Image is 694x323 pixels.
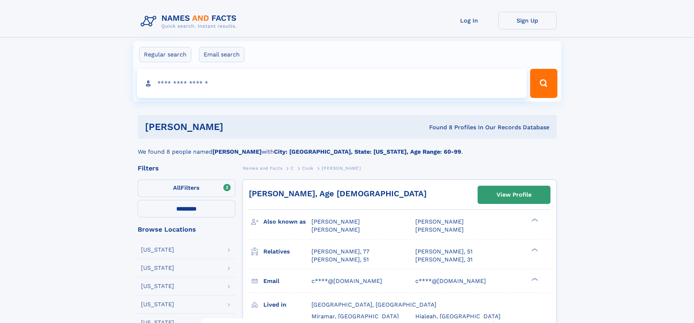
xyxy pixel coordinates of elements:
a: [PERSON_NAME], 51 [415,248,473,256]
a: Cook [302,164,313,173]
span: [PERSON_NAME] [415,218,464,225]
h3: Lived in [263,299,311,311]
span: [PERSON_NAME] [322,166,361,171]
b: City: [GEOGRAPHIC_DATA], State: [US_STATE], Age Range: 60-99 [274,148,461,155]
h3: Relatives [263,245,311,258]
div: Found 8 Profiles In Our Records Database [326,123,549,131]
div: [US_STATE] [141,265,174,271]
div: [US_STATE] [141,302,174,307]
label: Email search [199,47,244,62]
a: Names and Facts [243,164,283,173]
div: [US_STATE] [141,247,174,253]
img: Logo Names and Facts [138,12,243,31]
a: [PERSON_NAME], Age [DEMOGRAPHIC_DATA] [249,189,427,198]
div: Browse Locations [138,226,235,233]
div: ❯ [530,247,538,252]
a: [PERSON_NAME], 51 [311,256,369,264]
span: C [291,166,294,171]
div: Filters [138,165,235,172]
button: Search Button [530,69,557,98]
span: Miramar, [GEOGRAPHIC_DATA] [311,313,399,320]
span: [PERSON_NAME] [311,226,360,233]
h3: Email [263,275,311,287]
h3: Also known as [263,216,311,228]
div: ❯ [530,277,538,281]
span: Hialeah, [GEOGRAPHIC_DATA] [415,313,501,320]
span: [PERSON_NAME] [415,226,464,233]
div: ❯ [530,218,538,222]
a: Log In [440,12,498,29]
span: [PERSON_NAME] [311,218,360,225]
h1: [PERSON_NAME] [145,122,326,131]
span: Cook [302,166,313,171]
b: [PERSON_NAME] [212,148,262,155]
div: We found 8 people named with . [138,139,557,156]
div: [US_STATE] [141,283,174,289]
a: Sign Up [498,12,557,29]
a: View Profile [478,186,550,204]
label: Regular search [139,47,191,62]
a: [PERSON_NAME], 31 [415,256,473,264]
div: View Profile [497,186,532,203]
a: [PERSON_NAME], 77 [311,248,369,256]
span: All [173,184,181,191]
a: C [291,164,294,173]
span: [GEOGRAPHIC_DATA], [GEOGRAPHIC_DATA] [311,301,436,308]
label: Filters [138,180,235,197]
input: search input [137,69,527,98]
